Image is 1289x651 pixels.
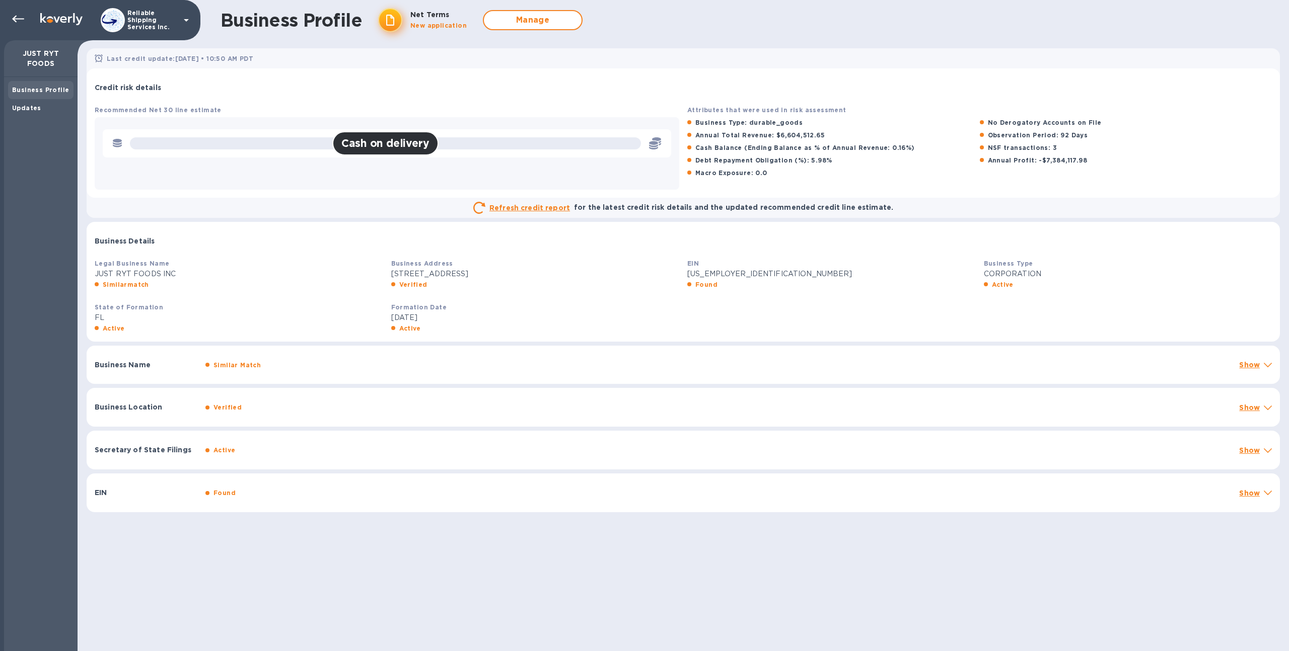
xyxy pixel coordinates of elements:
b: Similar Match [213,361,261,369]
p: JUST RYT FOODS [12,48,69,68]
b: Business Type: durable_goods [695,119,803,126]
b: Recommended Net 30 line estimate [95,106,222,114]
div: Credit risk details [87,68,1280,101]
b: Updates [12,104,41,112]
p: Reliable Shipping Services Inc. [127,10,178,31]
p: Show [1239,488,1260,498]
p: [US_EMPLOYER_IDENTIFICATION_NUMBER] [687,269,976,279]
b: Annual Total Revenue: $6,604,512.65 [695,131,825,139]
p: FL [95,312,383,323]
b: Business Address [391,260,453,267]
b: Verified [213,403,242,411]
b: for the latest credit risk details and the updated recommended credit line estimate. [574,203,893,211]
p: JUST RYT FOODS INC [95,269,383,279]
b: Last credit update: [DATE] • 10:50 AM PDT [107,55,253,62]
b: New application [410,22,467,29]
p: Business Name [95,360,197,370]
b: Legal Business Name [95,260,170,267]
p: Business Details [95,236,197,246]
b: Similarmatch [103,281,149,288]
p: EIN [95,487,197,498]
b: Attributes that were used in risk assessment [687,106,846,114]
b: Debt Repayment Obligation (%): 5.98% [695,156,832,164]
div: Business LocationVerifiedShow [87,388,1280,427]
b: Business Type [984,260,1033,267]
b: Macro Exposure: 0.0 [695,169,767,177]
b: EIN [687,260,699,267]
p: Show [1239,360,1260,370]
div: EINFoundShow [87,473,1280,512]
p: Credit risk details [95,83,197,93]
b: Active [992,281,1014,288]
p: Secretary of State Filings [95,445,197,455]
p: [DATE] [391,312,680,323]
b: No Derogatory Accounts on File [988,119,1102,126]
img: Logo [40,13,83,25]
b: Active [399,324,421,332]
h1: Business Profile [221,10,362,31]
h2: Cash on delivery [341,137,429,149]
p: Business Location [95,402,197,412]
b: Verified [399,281,427,288]
button: Manage [483,10,583,30]
div: Business NameSimilar MatchShow [87,346,1280,384]
b: Active [103,324,124,332]
b: Formation Date [391,303,447,311]
p: Show [1239,445,1260,455]
b: Found [213,489,236,497]
u: Refresh credit report [489,204,570,212]
b: NSF transactions: 3 [988,144,1057,151]
b: Observation Period: 92 Days [988,131,1088,139]
b: Cash Balance (Ending Balance as % of Annual Revenue: 0.16%) [695,144,915,151]
b: Found [695,281,718,288]
p: [STREET_ADDRESS] [391,269,680,279]
p: CORPORATION [984,269,1272,279]
b: State of Formation [95,303,163,311]
div: Business Details [87,222,1280,254]
b: Net Terms [410,11,449,19]
p: Show [1239,402,1260,413]
div: Secretary of State FilingsActiveShow [87,431,1280,469]
b: Business Profile [12,86,69,94]
b: Annual Profit: -$7,384,117.98 [988,156,1088,164]
span: Manage [492,14,574,26]
b: Active [213,446,235,454]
